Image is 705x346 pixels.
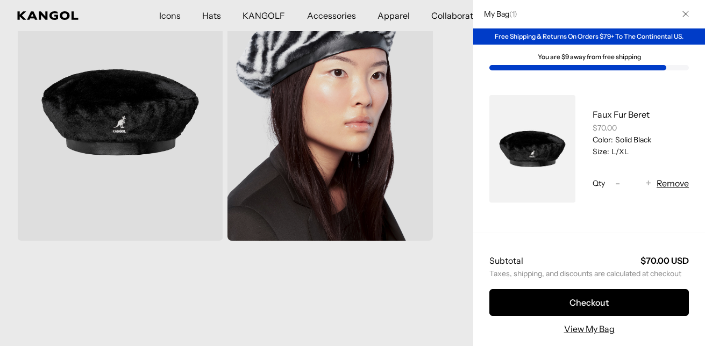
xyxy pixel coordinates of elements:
dt: Color: [593,135,613,145]
strong: $70.00 USD [640,255,689,266]
span: - [615,176,620,191]
dd: Solid Black [613,135,651,145]
input: Quantity for Faux Fur Beret [625,177,640,190]
button: Remove Faux Fur Beret - Solid Black / L/XL [657,177,689,190]
button: + [640,177,657,190]
h2: Subtotal [489,255,523,266]
dt: Size: [593,147,609,156]
span: + [646,176,651,191]
button: - [609,177,625,190]
div: $70.00 [593,123,689,133]
button: Checkout [489,289,689,316]
dd: L/XL [609,147,629,156]
a: Faux Fur Beret [593,109,650,120]
span: Qty [593,178,605,188]
span: ( ) [509,9,517,19]
a: View My Bag [564,322,615,335]
h2: My Bag [479,9,517,19]
span: 1 [512,9,514,19]
div: Free Shipping & Returns On Orders $79+ To The Continental US. [473,28,705,45]
div: You are $9 away from free shipping [489,53,689,61]
small: Taxes, shipping, and discounts are calculated at checkout [489,269,689,278]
